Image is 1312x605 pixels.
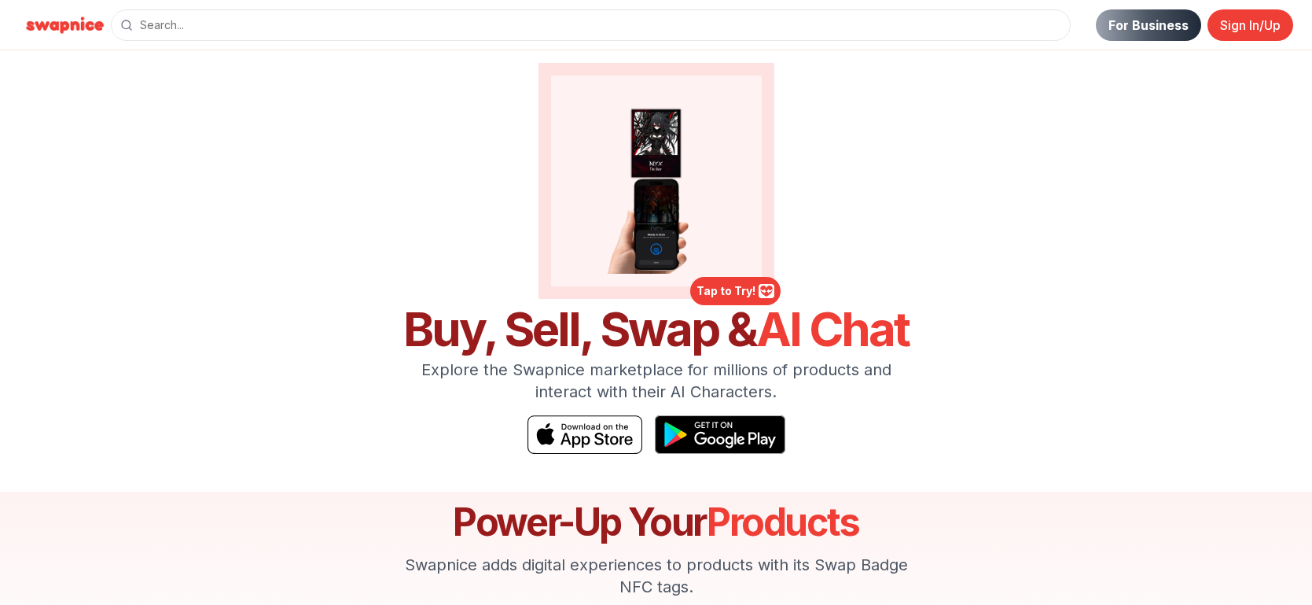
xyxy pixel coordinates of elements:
p: Explore the Swapnice marketplace for millions of products and interact with their AI Characters. [392,359,921,403]
img: NFC Scan Demonstration [564,88,749,274]
h2: Power-Up Your [392,504,921,541]
img: Download Swapnice on the App Store [527,415,642,454]
span: AI Chat [756,301,909,357]
img: Get it on Google Play [655,415,785,454]
span: Products [707,499,859,545]
a: For Business [1096,9,1201,41]
p: Swapnice adds digital experiences to products with its Swap Badge NFC tags. [392,554,921,598]
h1: Buy, Sell, Swap & [392,305,921,352]
a: Sign In/Up [1207,9,1293,41]
input: Search... [111,9,1071,41]
img: Swapnice Logo [19,13,111,38]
